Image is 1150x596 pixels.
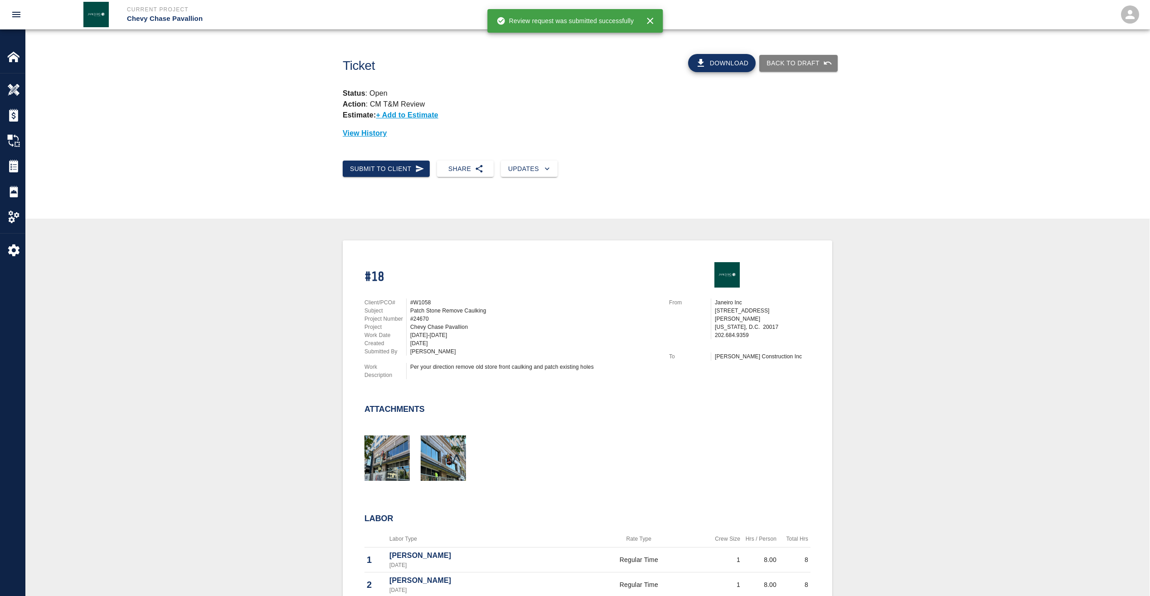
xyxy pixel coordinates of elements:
p: [PERSON_NAME] [389,550,565,561]
p: From [669,298,711,307]
h1: #18 [364,269,658,285]
td: Regular Time [567,547,711,572]
p: [PERSON_NAME] [389,575,565,586]
p: [PERSON_NAME] Construction Inc [715,352,810,361]
p: Chevy Chase Pavallion [127,14,624,24]
p: [DATE] [389,561,565,569]
td: 8.00 [742,547,779,572]
th: Labor Type [387,531,567,547]
img: Janeiro Inc [83,2,109,27]
th: Hrs / Person [742,531,779,547]
button: Submit to Client [343,161,430,177]
button: Updates [501,161,558,177]
p: Current Project [127,5,624,14]
p: [STREET_ADDRESS][PERSON_NAME] [US_STATE], D.C. 20017 [715,307,810,331]
p: Subject [364,307,406,315]
div: [DATE]-[DATE] [410,331,658,339]
p: Project Number [364,315,406,323]
p: 1 [367,553,385,567]
img: thumbnail [364,435,410,481]
div: Per your direction remove old store front caulking and patch existing holes [410,363,658,371]
p: Work Description [364,363,406,379]
p: Client/PCO# [364,298,406,307]
p: To [669,352,711,361]
strong: Status [343,89,365,97]
p: Janeiro Inc [715,298,810,307]
td: 1 [711,547,742,572]
th: Rate Type [567,531,711,547]
p: Created [364,339,406,347]
div: Review request was submitted successfully [496,13,634,29]
p: 2 [367,578,385,591]
p: + Add to Estimate [376,111,438,119]
p: : CM T&M Review [343,100,425,108]
img: Janeiro Inc [714,262,740,288]
td: 8 [779,547,810,572]
strong: Estimate: [343,111,376,119]
div: [DATE] [410,339,658,347]
p: [DATE] [389,586,565,594]
div: Patch Stone Remove Caulking [410,307,658,315]
div: #W1058 [410,298,658,307]
button: Back to Draft [759,55,838,72]
h2: Labor [364,514,810,524]
th: Crew Size [711,531,742,547]
div: #24670 [410,315,658,323]
p: View History [343,128,832,139]
th: Total Hrs [779,531,810,547]
p: 202.684.9359 [715,331,810,339]
p: Work Date [364,331,406,339]
h2: Attachments [364,405,425,415]
p: Project [364,323,406,331]
h1: Ticket [343,59,625,73]
img: thumbnail [421,435,466,481]
strong: Action [343,100,366,108]
p: Submitted By [364,347,406,356]
div: Chevy Chase Pavallion [410,323,658,331]
button: Download [688,54,756,72]
iframe: Chat Widget [1105,552,1150,596]
div: [PERSON_NAME] [410,347,658,356]
button: Share [437,161,494,177]
p: : Open [343,88,832,99]
button: open drawer [5,4,27,25]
